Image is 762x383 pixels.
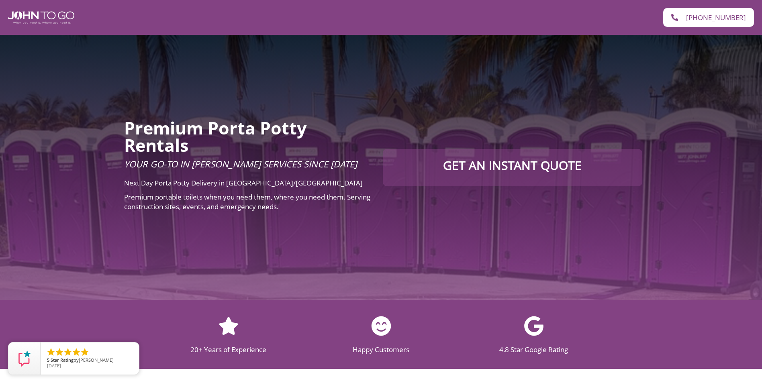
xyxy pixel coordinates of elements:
p: Get an Instant Quote [391,157,634,174]
li:  [55,347,64,357]
button: Live Chat [730,351,762,383]
li:  [72,347,81,357]
a: [PHONE_NUMBER] [663,8,754,27]
span: by [47,358,133,363]
span: Your Go-To in [PERSON_NAME] Services Since [DATE] [124,158,357,170]
span: Premium portable toilets when you need them, where you need them. Serving construction sites, eve... [124,192,370,211]
span: [PHONE_NUMBER] [686,14,746,21]
span: Next Day Porta Potty Delivery in [GEOGRAPHIC_DATA]/[GEOGRAPHIC_DATA] [124,178,363,187]
li:  [63,347,73,357]
img: John To Go [8,11,74,24]
h2: Premium Porta Potty Rentals [124,119,371,154]
span: [DATE] [47,363,61,369]
h2: 4.8 Star Google Rating [466,346,602,353]
li:  [46,347,56,357]
span: 5 [47,357,49,363]
span: [PERSON_NAME] [79,357,114,363]
h2: Happy Customers [313,346,449,353]
span: Star Rating [51,357,74,363]
img: Review Rating [16,350,33,367]
h2: 20+ Years of Experience [160,346,297,353]
li:  [80,347,90,357]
